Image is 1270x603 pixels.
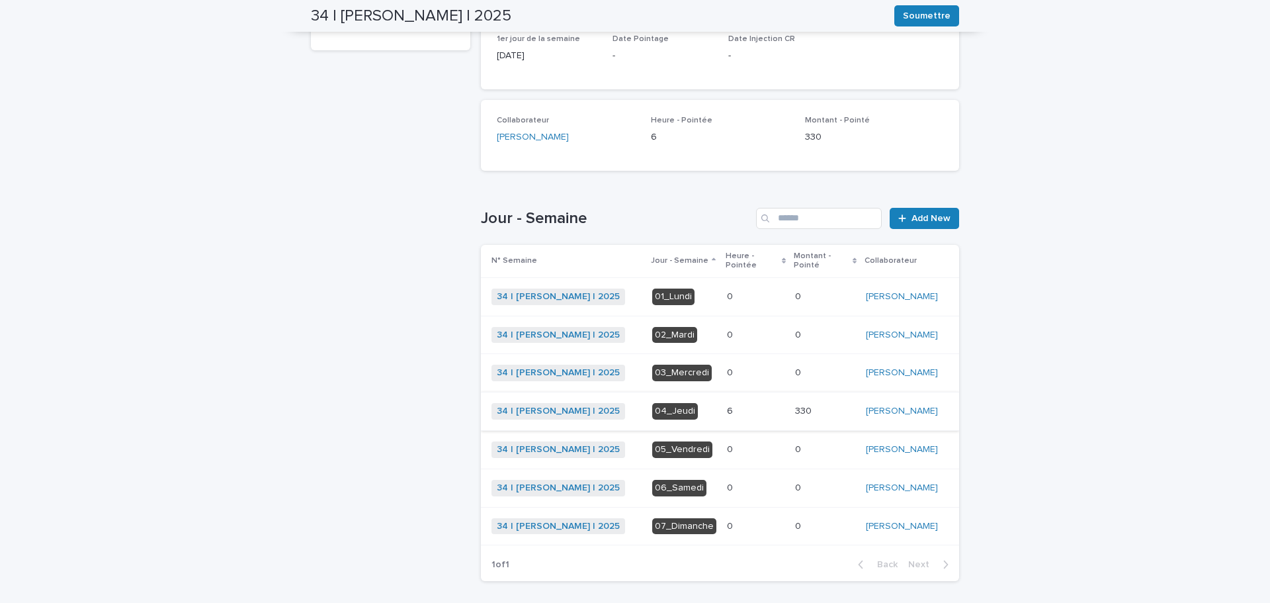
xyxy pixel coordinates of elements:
[795,480,804,494] p: 0
[481,549,520,581] p: 1 of 1
[795,289,804,302] p: 0
[497,406,620,417] a: 34 | [PERSON_NAME] | 2025
[866,444,938,455] a: [PERSON_NAME]
[911,214,951,223] span: Add New
[481,209,751,228] h1: Jour - Semaine
[652,289,695,305] div: 01_Lundi
[481,316,959,354] tr: 34 | [PERSON_NAME] | 2025 02_Mardi00 00 [PERSON_NAME]
[481,354,959,393] tr: 34 | [PERSON_NAME] | 2025 03_Mercredi00 00 [PERSON_NAME]
[908,560,937,569] span: Next
[727,289,736,302] p: 0
[805,130,943,144] p: 330
[903,559,959,571] button: Next
[866,330,938,341] a: [PERSON_NAME]
[613,49,712,63] p: -
[865,254,917,268] p: Collaborateur
[497,35,580,43] span: 1er jour de la semaine
[497,116,549,124] span: Collaborateur
[481,430,959,469] tr: 34 | [PERSON_NAME] | 2025 05_Vendredi00 00 [PERSON_NAME]
[497,49,597,63] p: [DATE]
[651,116,712,124] span: Heure - Pointée
[652,441,712,458] div: 05_Vendredi
[727,365,736,379] p: 0
[491,254,537,268] p: N° Semaine
[651,130,789,144] p: 6
[894,5,959,26] button: Soumettre
[756,208,882,229] input: Search
[481,393,959,431] tr: 34 | [PERSON_NAME] | 2025 04_Jeudi66 330330 [PERSON_NAME]
[651,254,708,268] p: Jour - Semaine
[795,327,804,341] p: 0
[727,403,736,417] p: 6
[727,327,736,341] p: 0
[727,480,736,494] p: 0
[727,441,736,455] p: 0
[890,208,959,229] a: Add New
[311,7,511,26] h2: 34 | [PERSON_NAME] | 2025
[795,441,804,455] p: 0
[652,403,698,420] div: 04_Jeudi
[481,469,959,507] tr: 34 | [PERSON_NAME] | 2025 06_Samedi00 00 [PERSON_NAME]
[481,507,959,545] tr: 34 | [PERSON_NAME] | 2025 07_Dimanche00 00 [PERSON_NAME]
[794,249,849,273] p: Montant - Pointé
[652,480,706,496] div: 06_Samedi
[866,521,938,532] a: [PERSON_NAME]
[652,365,712,381] div: 03_Mercredi
[866,367,938,379] a: [PERSON_NAME]
[497,330,620,341] a: 34 | [PERSON_NAME] | 2025
[497,483,620,494] a: 34 | [PERSON_NAME] | 2025
[613,35,669,43] span: Date Pointage
[726,249,779,273] p: Heure - Pointée
[866,483,938,494] a: [PERSON_NAME]
[795,403,814,417] p: 330
[497,444,620,455] a: 34 | [PERSON_NAME] | 2025
[728,35,795,43] span: Date Injection CR
[795,518,804,532] p: 0
[805,116,870,124] span: Montant - Pointé
[903,9,951,23] span: Soumettre
[728,49,828,63] p: -
[727,518,736,532] p: 0
[652,518,716,535] div: 07_Dimanche
[866,406,938,417] a: [PERSON_NAME]
[497,367,620,379] a: 34 | [PERSON_NAME] | 2025
[497,291,620,302] a: 34 | [PERSON_NAME] | 2025
[497,130,569,144] a: [PERSON_NAME]
[847,559,903,571] button: Back
[866,291,938,302] a: [PERSON_NAME]
[652,327,697,344] div: 02_Mardi
[481,277,959,316] tr: 34 | [PERSON_NAME] | 2025 01_Lundi00 00 [PERSON_NAME]
[497,521,620,532] a: 34 | [PERSON_NAME] | 2025
[869,560,898,569] span: Back
[795,365,804,379] p: 0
